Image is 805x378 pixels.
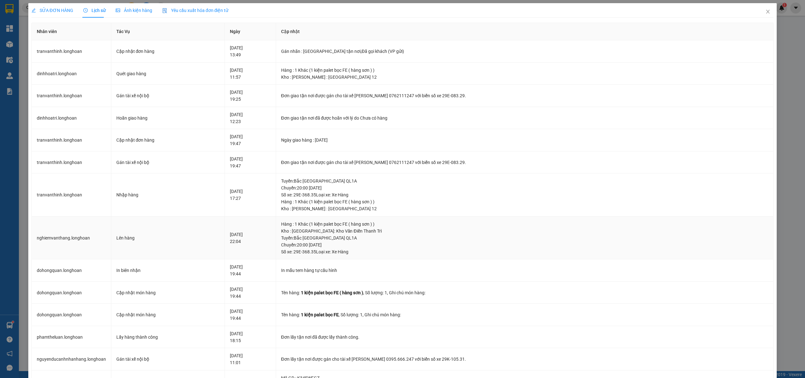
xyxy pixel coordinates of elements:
[276,23,774,40] th: Cập nhật
[116,137,220,144] div: Cập nhật đơn hàng
[32,63,111,85] td: dinhhoatri.longhoan
[301,312,339,317] span: 1 kiện palet bọc FE
[83,8,106,13] span: Lịch sử
[281,48,769,55] div: Gán nhãn : [GEOGRAPHIC_DATA] tận nơi,Đã gọi khách (VP gửi)
[385,290,387,295] span: 1
[230,111,270,125] div: [DATE] 12:23
[281,115,769,121] div: Đơn giao tận nơi đã được hoãn với lý do Chưa có hàng
[116,159,220,166] div: Gán tài xế nội bộ
[230,188,270,202] div: [DATE] 17:27
[230,44,270,58] div: [DATE] 13:49
[32,304,111,326] td: dohongquan.longhoan
[281,67,769,74] div: Hàng : 1 Khác (1 kiện palet bọc FE ( hàng sơn ) )
[162,8,229,13] span: Yêu cầu xuất hóa đơn điện tử
[32,282,111,304] td: dohongquan.longhoan
[31,8,36,13] span: edit
[281,198,769,205] div: Hàng : 1 Khác (1 kiện palet bọc FE ( hàng sơn ) )
[230,133,270,147] div: [DATE] 19:47
[230,155,270,169] div: [DATE] 19:47
[765,9,770,14] span: close
[32,40,111,63] td: tranvanthinh.longhoan
[32,23,111,40] th: Nhân viên
[116,289,220,296] div: Cập nhật món hàng
[281,205,769,212] div: Kho : [PERSON_NAME] : [GEOGRAPHIC_DATA] 12
[32,129,111,151] td: tranvanthinh.longhoan
[116,48,220,55] div: Cập nhật đơn hàng
[116,234,220,241] div: Lên hàng
[230,89,270,103] div: [DATE] 19:25
[230,330,270,344] div: [DATE] 18:15
[281,92,769,99] div: Đơn giao tận nơi được gán cho tài xế [PERSON_NAME] 0762111247 với biển số xe 29E-083.29.
[116,70,220,77] div: Quét giao hàng
[83,8,88,13] span: clock-circle
[116,115,220,121] div: Hoãn giao hàng
[116,334,220,341] div: Lấy hàng thành công
[116,267,220,274] div: In biên nhận
[281,228,769,234] div: Kho : [GEOGRAPHIC_DATA]: Kho Văn Điển Thanh Trì
[360,312,363,317] span: 1
[281,221,769,228] div: Hàng : 1 Khác (1 kiện palet bọc FE ( hàng sơn ) )
[32,259,111,282] td: dohongquan.longhoan
[116,8,152,13] span: Ảnh kiện hàng
[230,308,270,322] div: [DATE] 19:44
[281,178,769,198] div: Tuyến : Bắc [GEOGRAPHIC_DATA] QL1A Chuyến: 20:00 [DATE] Số xe: 29E-368.35 Loại xe: Xe Hàng
[230,67,270,81] div: [DATE] 11:57
[116,311,220,318] div: Cập nhật món hàng
[116,191,220,198] div: Nhập hàng
[281,74,769,81] div: Kho : [PERSON_NAME] : [GEOGRAPHIC_DATA] 12
[281,267,769,274] div: In mẫu tem hàng tự cấu hình
[32,173,111,217] td: tranvanthinh.longhoan
[32,217,111,260] td: nghiemvanthang.longhoan
[32,348,111,370] td: nguyenducanhnhanhang.longhoan
[281,356,769,363] div: Đơn lấy tận nơi được gán cho tài xế [PERSON_NAME] 0395.666.247 với biển số xe 29K-105.31.
[301,290,363,295] span: 1 kiện palet bọc FE ( hàng sơn )
[281,159,769,166] div: Đơn giao tận nơi được gán cho tài xế [PERSON_NAME] 0762111247 với biển số xe 29E-083.29.
[162,8,167,13] img: icon
[281,311,769,318] div: Tên hàng: , Số lượng: , Ghi chú món hàng:
[230,286,270,300] div: [DATE] 19:44
[230,231,270,245] div: [DATE] 22:04
[32,151,111,174] td: tranvanthinh.longhoan
[116,356,220,363] div: Gán tài xế nội bộ
[230,263,270,277] div: [DATE] 19:44
[281,234,769,255] div: Tuyến : Bắc [GEOGRAPHIC_DATA] QL1A Chuyến: 20:00 [DATE] Số xe: 29E-368.35 Loại xe: Xe Hàng
[32,326,111,348] td: phamtheluan.longhoan
[281,289,769,296] div: Tên hàng: , Số lượng: , Ghi chú món hàng:
[116,92,220,99] div: Gán tài xế nội bộ
[281,334,769,341] div: Đơn lấy tận nơi đã được lấy thành công.
[31,8,73,13] span: SỬA ĐƠN HÀNG
[32,107,111,129] td: dinhhoatri.longhoan
[759,3,777,21] button: Close
[116,8,120,13] span: picture
[281,137,769,144] div: Ngày giao hàng : [DATE]
[32,85,111,107] td: tranvanthinh.longhoan
[111,23,225,40] th: Tác Vụ
[230,352,270,366] div: [DATE] 11:01
[225,23,276,40] th: Ngày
